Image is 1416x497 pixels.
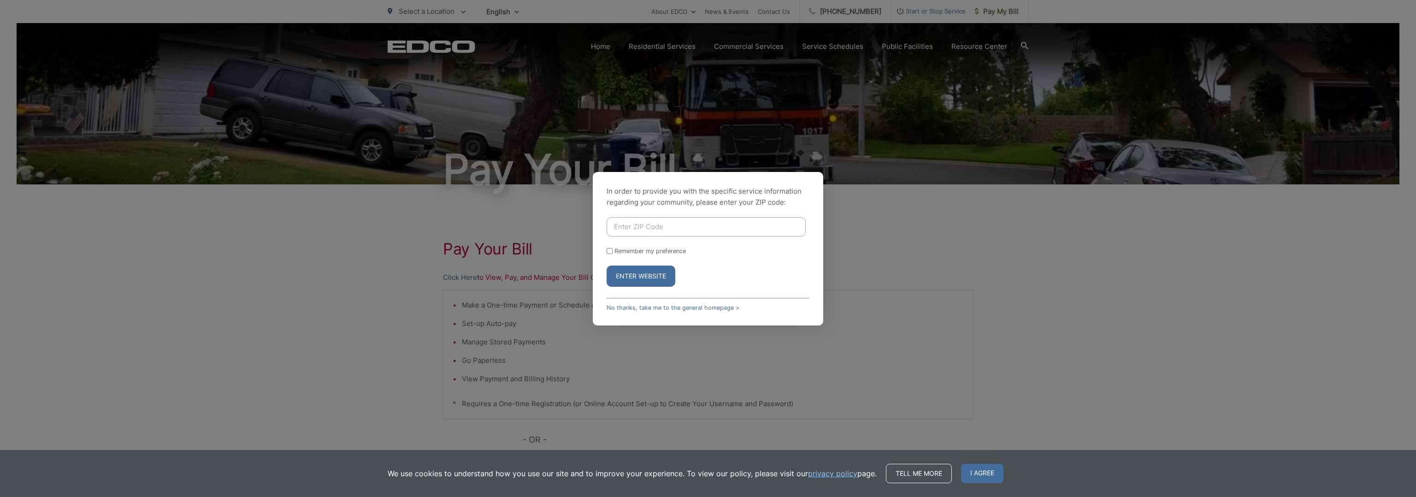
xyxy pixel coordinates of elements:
[388,468,877,479] p: We use cookies to understand how you use our site and to improve your experience. To view our pol...
[607,217,806,237] input: Enter ZIP Code
[886,464,952,483] a: Tell me more
[607,186,809,208] p: In order to provide you with the specific service information regarding your community, please en...
[607,304,739,311] a: No thanks, take me to the general homepage >
[808,468,857,479] a: privacy policy
[961,464,1003,483] span: I agree
[614,248,686,254] label: Remember my preference
[607,266,675,287] button: Enter Website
